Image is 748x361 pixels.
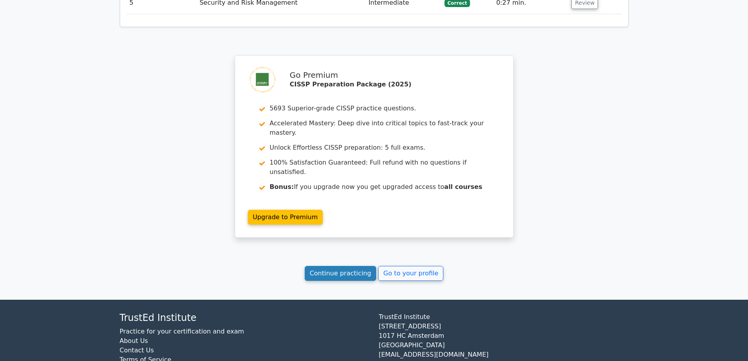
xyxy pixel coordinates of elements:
[120,346,154,354] a: Contact Us
[120,312,369,324] h4: TrustEd Institute
[378,266,443,281] a: Go to your profile
[248,210,323,225] a: Upgrade to Premium
[120,337,148,345] a: About Us
[120,328,244,335] a: Practice for your certification and exam
[305,266,377,281] a: Continue practicing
